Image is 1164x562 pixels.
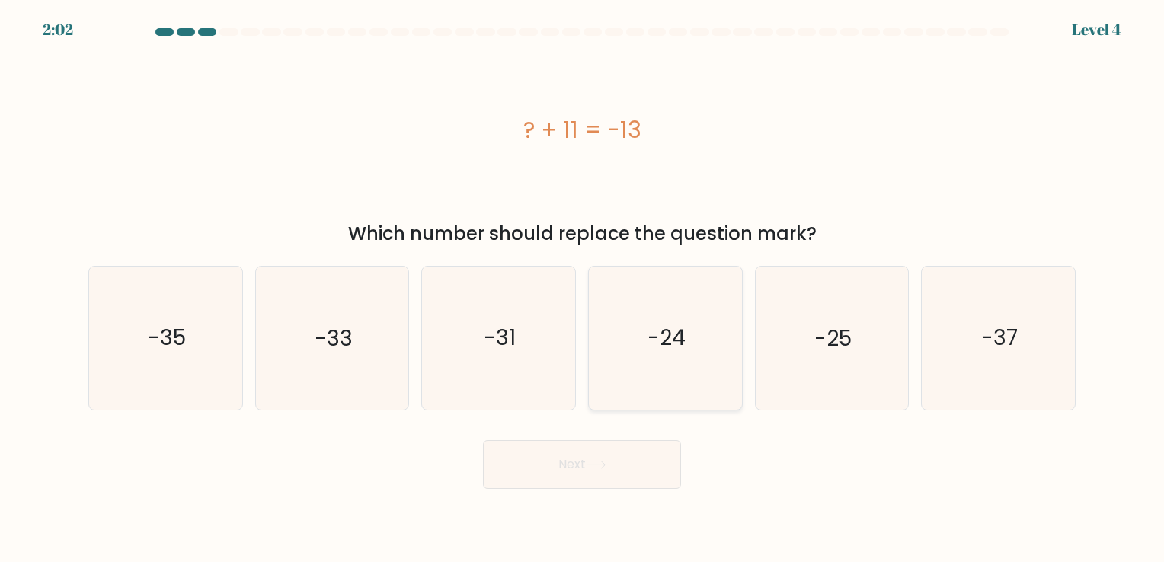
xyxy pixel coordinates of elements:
[43,18,73,41] div: 2:02
[814,324,852,353] text: -25
[484,324,516,353] text: -31
[648,324,686,353] text: -24
[148,324,186,353] text: -35
[1072,18,1121,41] div: Level 4
[483,440,681,489] button: Next
[98,220,1066,247] div: Which number should replace the question mark?
[315,324,353,353] text: -33
[88,113,1076,147] div: ? + 11 = -13
[981,324,1018,353] text: -37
